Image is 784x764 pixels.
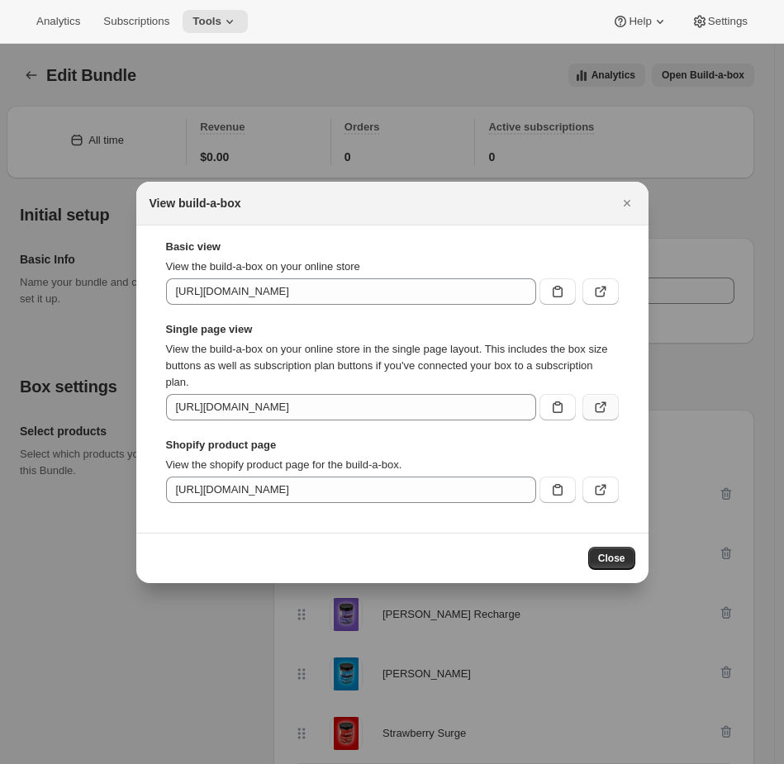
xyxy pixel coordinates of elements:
button: Analytics [26,10,90,33]
strong: Basic view [166,239,619,255]
p: View the build-a-box on your online store in the single page layout. This includes the box size b... [166,341,619,391]
button: Close [588,547,635,570]
span: Tools [192,15,221,28]
button: Tools [183,10,248,33]
strong: Shopify product page [166,437,619,453]
span: Help [629,15,651,28]
h2: View build-a-box [150,195,241,211]
span: Subscriptions [103,15,169,28]
span: Close [598,552,625,565]
button: Settings [682,10,758,33]
button: Subscriptions [93,10,179,33]
button: Close [615,192,639,215]
p: View the build-a-box on your online store [166,259,619,275]
span: Analytics [36,15,80,28]
span: Settings [708,15,748,28]
p: View the shopify product page for the build-a-box. [166,457,619,473]
button: Help [602,10,677,33]
strong: Single page view [166,321,619,338]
